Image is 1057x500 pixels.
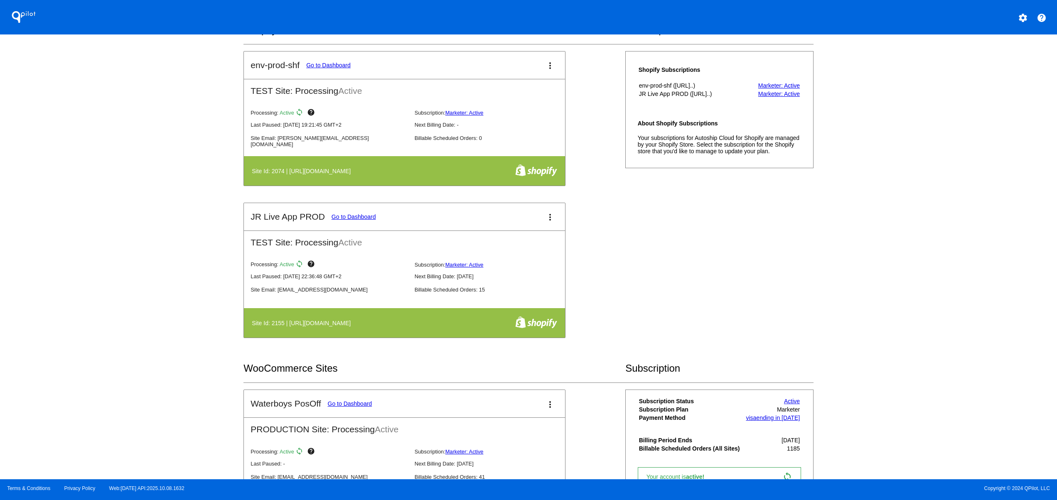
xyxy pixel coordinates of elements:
p: Last Paused: - [251,461,408,467]
img: f8a94bdc-cb89-4d40-bdcd-a0261eff8977 [515,164,557,176]
h4: Site Id: 2155 | [URL][DOMAIN_NAME] [252,320,355,326]
img: f8a94bdc-cb89-4d40-bdcd-a0261eff8977 [515,316,557,328]
a: visaending in [DATE] [746,414,800,421]
mat-icon: help [307,108,317,118]
h2: Waterboys PosOff [251,399,321,409]
p: Subscription: [415,449,572,455]
a: Web:[DATE] API:2025.10.08.1632 [109,485,184,491]
p: Billable Scheduled Orders: 15 [415,287,572,293]
p: Subscription: [415,262,572,268]
p: Next Billing Date: [DATE] [415,461,572,467]
h4: Site Id: 2074 | [URL][DOMAIN_NAME] [252,168,355,174]
a: Go to Dashboard [328,400,372,407]
p: Next Billing Date: [DATE] [415,273,572,279]
p: Processing: [251,447,408,457]
a: Marketer: Active [445,262,484,268]
a: Marketer: Active [758,82,800,89]
th: Payment Method [639,414,743,422]
span: Active [338,238,362,247]
span: Active [375,424,398,434]
mat-icon: sync [782,472,792,482]
th: env-prod-shf ([URL]..) [639,82,741,89]
mat-icon: more_vert [545,61,555,71]
h2: PRODUCTION Site: Processing [244,418,565,434]
p: Last Paused: [DATE] 22:36:48 GMT+2 [251,273,408,279]
a: Your account isactive! sync [638,467,801,486]
h4: About Shopify Subscriptions [638,120,801,127]
p: Processing: [251,108,408,118]
p: Next Billing Date: - [415,122,572,128]
mat-icon: sync [295,447,305,457]
th: Billing Period Ends [639,436,743,444]
mat-icon: settings [1018,13,1028,23]
span: active! [686,473,708,480]
span: Active [280,449,294,455]
a: Active [784,398,800,404]
p: Subscription: [415,110,572,116]
h2: WooCommerce Sites [243,363,625,374]
a: Marketer: Active [445,449,484,455]
p: Site Email: [EMAIL_ADDRESS][DOMAIN_NAME] [251,287,408,293]
a: Marketer: Active [758,91,800,97]
span: visa [746,414,756,421]
span: Active [338,86,362,96]
h2: Subscription [625,363,814,374]
p: Billable Scheduled Orders: 41 [415,474,572,480]
mat-icon: help [307,260,317,270]
mat-icon: help [1037,13,1047,23]
a: Terms & Conditions [7,485,50,491]
mat-icon: sync [295,260,305,270]
h2: TEST Site: Processing [244,79,565,96]
h1: QPilot [7,9,40,25]
mat-icon: more_vert [545,400,555,409]
span: Copyright © 2024 QPilot, LLC [536,485,1050,491]
p: Site Email: [EMAIL_ADDRESS][DOMAIN_NAME] [251,474,408,480]
th: Subscription Status [639,397,743,405]
a: Go to Dashboard [306,62,351,69]
mat-icon: help [307,447,317,457]
span: Your account is [646,473,713,480]
a: Privacy Policy [64,485,96,491]
a: Go to Dashboard [332,213,376,220]
th: JR Live App PROD ([URL]..) [639,90,741,98]
p: Last Paused: [DATE] 19:21:45 GMT+2 [251,122,408,128]
span: 1185 [787,445,800,452]
p: Site Email: [PERSON_NAME][EMAIL_ADDRESS][DOMAIN_NAME] [251,135,408,147]
span: Active [280,262,294,268]
p: Billable Scheduled Orders: 0 [415,135,572,141]
span: Marketer [777,406,800,413]
h2: env-prod-shf [251,60,300,70]
h2: JR Live App PROD [251,212,325,222]
span: Active [280,110,294,116]
mat-icon: sync [295,108,305,118]
mat-icon: more_vert [545,212,555,222]
p: Your subscriptions for Autoship Cloud for Shopify are managed by your Shopify Store. Select the s... [638,135,801,154]
h2: TEST Site: Processing [244,231,565,248]
h4: Shopify Subscriptions [639,66,741,73]
span: [DATE] [782,437,800,444]
th: Billable Scheduled Orders (All Sites) [639,445,743,452]
p: Processing: [251,260,408,270]
th: Subscription Plan [639,406,743,413]
a: Marketer: Active [445,110,484,116]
